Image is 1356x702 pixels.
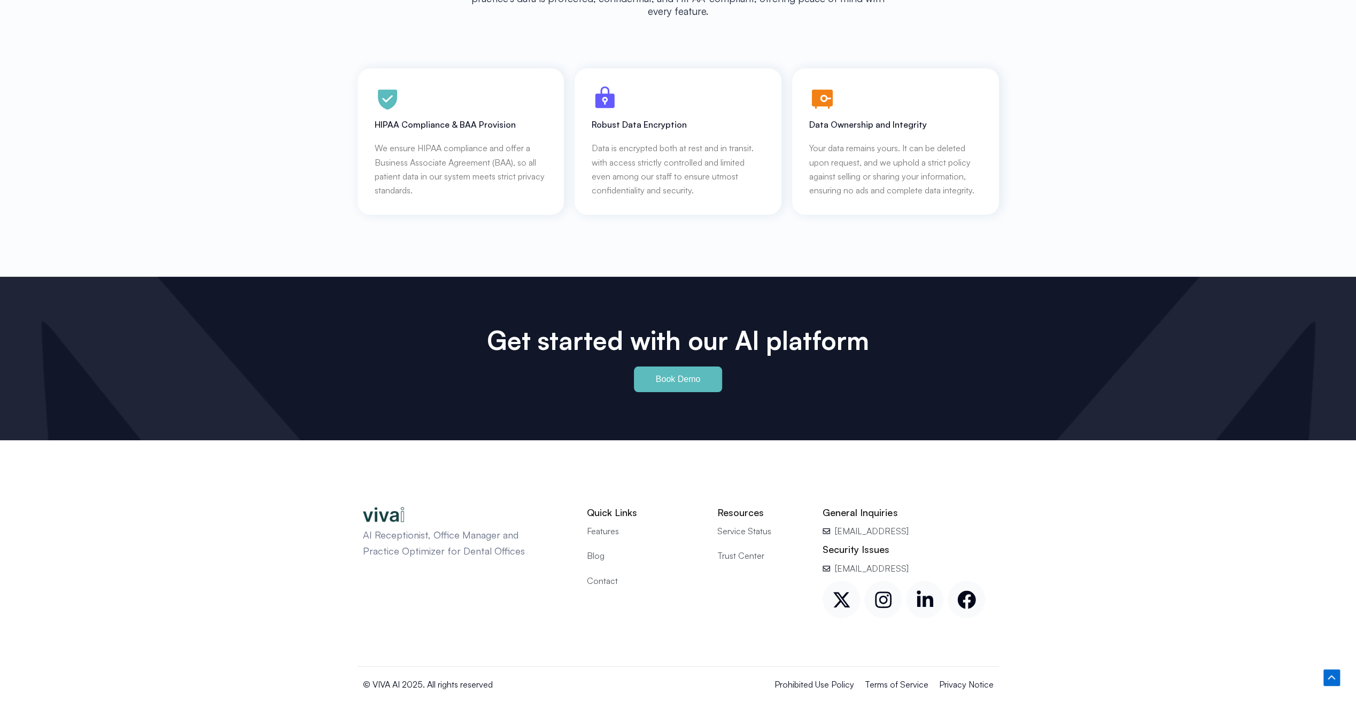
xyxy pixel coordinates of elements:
span: Features [587,524,619,538]
span: Trust Center [717,549,764,563]
span: Service Status [717,524,771,538]
span: [EMAIL_ADDRESS] [832,524,909,538]
a: [EMAIL_ADDRESS] [823,524,993,538]
span: Contact [587,574,618,588]
p: Your data remains yours. It can be deleted upon request, and we uphold a strict policy against se... [809,141,982,198]
h2: Get started with our Al platform [459,325,897,356]
a: Privacy Notice [939,677,994,691]
h3: Data Ownership and Integrity [809,119,982,130]
a: Terms of Service [865,677,928,691]
a: [EMAIL_ADDRESS] [823,561,993,575]
a: Blog [587,549,701,563]
h2: Resources [717,506,807,519]
a: Prohibited Use Policy [774,677,854,691]
a: Features [587,524,701,538]
h2: Quick Links [587,506,701,519]
span: Book Demo [656,375,701,384]
h2: Security Issues [823,543,993,556]
a: Contact [587,574,701,588]
h3: HIPAA Compliance & BAA Provision [375,119,547,130]
span: Blog [587,549,605,563]
p: Data is encrypted both at rest and in transit. with access strictly controlled and limited even a... [592,141,764,198]
p: We ensure HIPAA compliance and offer a Business Associate Agreement (BAA), so all patient data in... [375,141,547,198]
a: Trust Center [717,549,807,563]
p: AI Receptionist, Office Manager and Practice Optimizer for Dental Offices [363,527,550,559]
p: © VIVA AI 2025. All rights reserved [363,677,640,691]
span: [EMAIL_ADDRESS] [832,561,909,575]
h3: Robust Data Encryption [592,119,764,130]
h2: General Inquiries [823,506,993,519]
a: Book Demo [634,366,723,392]
a: Service Status [717,524,807,538]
